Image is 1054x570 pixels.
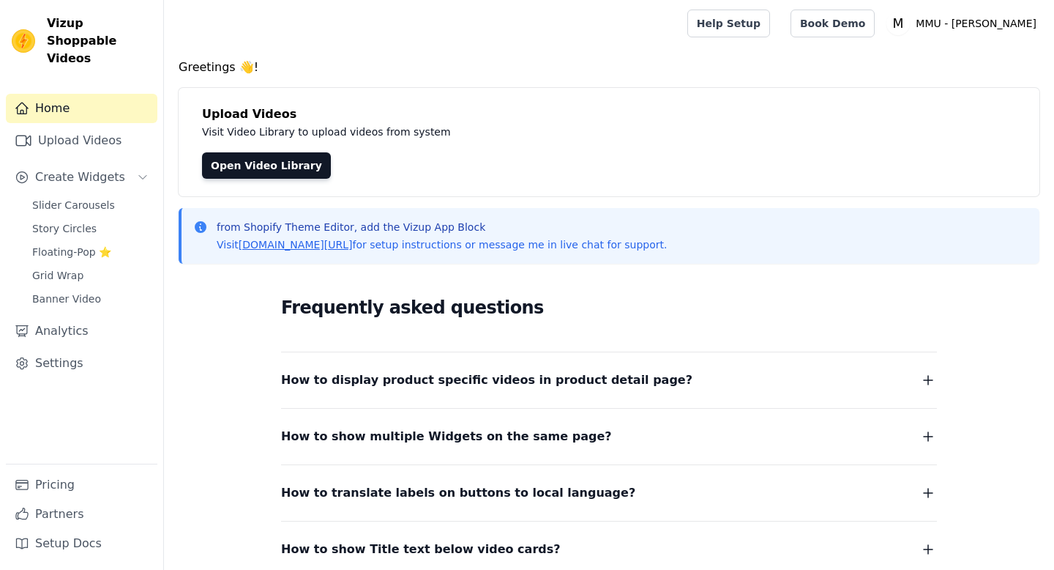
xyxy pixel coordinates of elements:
[217,220,667,234] p: from Shopify Theme Editor, add the Vizup App Block
[239,239,353,251] a: [DOMAIN_NAME][URL]
[6,529,157,558] a: Setup Docs
[6,163,157,192] button: Create Widgets
[47,15,152,67] span: Vizup Shoppable Videos
[6,94,157,123] a: Home
[35,169,125,186] span: Create Widgets
[6,126,157,155] a: Upload Videos
[281,293,937,322] h2: Frequently asked questions
[23,218,157,239] a: Story Circles
[790,10,875,37] a: Book Demo
[202,106,1016,123] h4: Upload Videos
[910,10,1042,37] p: MMU - [PERSON_NAME]
[281,483,937,503] button: How to translate labels on buttons to local language?
[23,242,157,262] a: Floating-Pop ⭐
[281,370,937,391] button: How to display product specific videos in product detail page?
[281,426,937,447] button: How to show multiple Widgets on the same page?
[281,483,635,503] span: How to translate labels on buttons to local language?
[32,268,83,283] span: Grid Wrap
[217,237,667,252] p: Visit for setup instructions or message me in live chat for support.
[23,265,157,286] a: Grid Wrap
[6,500,157,529] a: Partners
[281,426,612,447] span: How to show multiple Widgets on the same page?
[23,195,157,215] a: Slider Carousels
[893,16,904,31] text: M
[32,198,115,212] span: Slider Carousels
[281,370,692,391] span: How to display product specific videos in product detail page?
[281,539,937,560] button: How to show Title text below video cards?
[6,349,157,378] a: Settings
[12,29,35,53] img: Vizup
[687,10,770,37] a: Help Setup
[23,289,157,309] a: Banner Video
[179,59,1039,76] h4: Greetings 👋!
[886,10,1042,37] button: M MMU - [PERSON_NAME]
[6,317,157,346] a: Analytics
[32,292,101,306] span: Banner Video
[202,152,331,179] a: Open Video Library
[281,539,561,560] span: How to show Title text below video cards?
[202,123,858,141] p: Visit Video Library to upload videos from system
[6,470,157,500] a: Pricing
[32,221,97,236] span: Story Circles
[32,245,111,259] span: Floating-Pop ⭐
